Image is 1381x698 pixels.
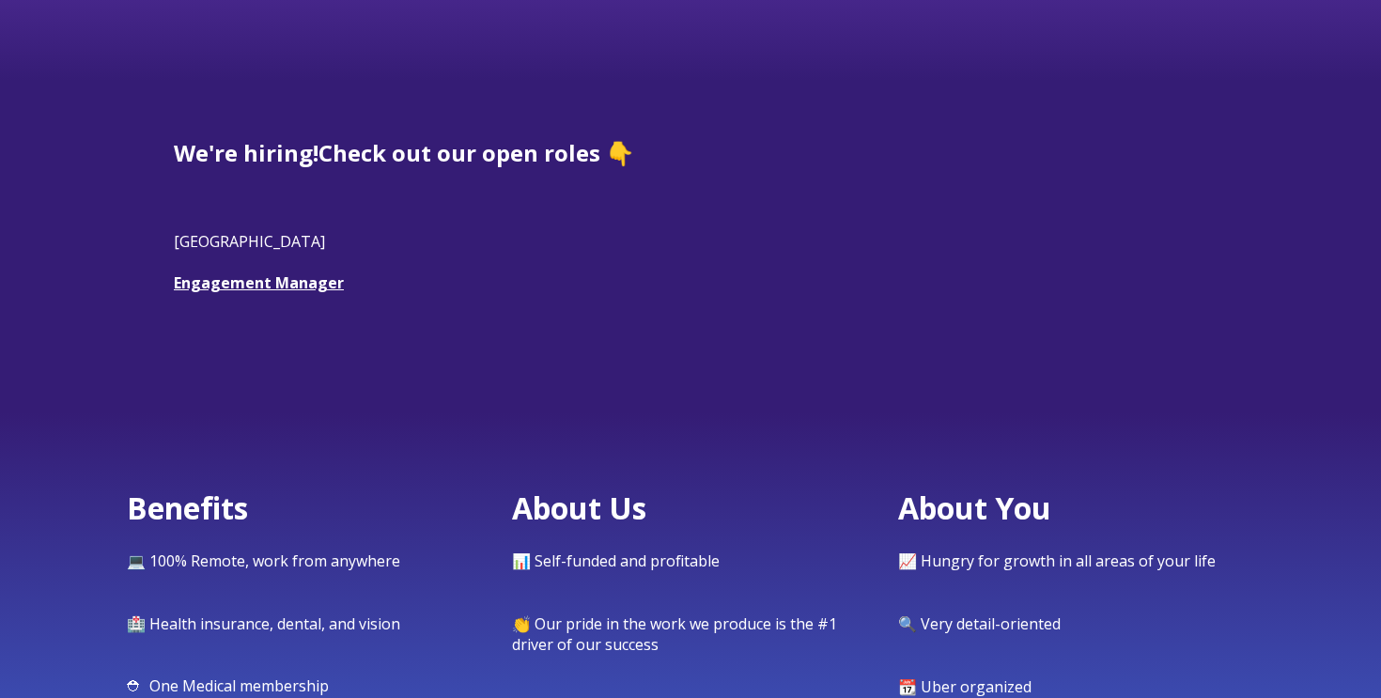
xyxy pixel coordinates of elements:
[127,613,400,634] span: 🏥 Health insurance, dental, and vision
[898,488,1051,528] span: About You
[127,675,329,696] span: ⛑ One Medical membership
[898,613,1061,634] span: 🔍 Very detail-oriented
[898,551,1216,571] span: 📈 Hungry for growth in all areas of your life
[127,488,248,528] span: Benefits
[174,137,318,168] span: We're hiring!
[127,551,400,571] span: 💻 100% Remote, work from anywhere
[174,231,325,252] span: [GEOGRAPHIC_DATA]
[174,272,344,293] a: Engagement Manager
[898,676,1032,697] span: 📆 Uber organized
[512,488,646,528] span: About Us
[512,551,720,571] span: 📊 Self-funded and profitable
[318,137,634,168] span: Check out our open roles 👇
[512,613,837,655] span: 👏 Our pride in the work we produce is the #1 driver of our success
